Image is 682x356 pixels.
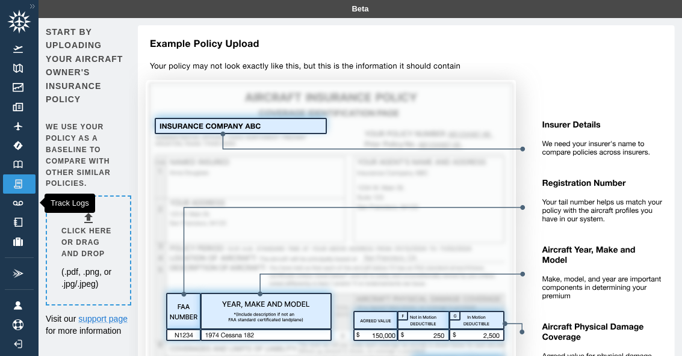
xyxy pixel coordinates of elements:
[46,313,129,337] p: Visit our for more information
[61,266,116,290] p: (.pdf, .png, or .jpg/.jpeg)
[78,314,128,324] a: support page
[46,121,129,189] h6: We use your policy as a baseline to compare with other similar policies.
[46,25,129,106] h6: Start by uploading your aircraft owner's insurance policy
[61,226,116,259] h6: Click here or drag and drop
